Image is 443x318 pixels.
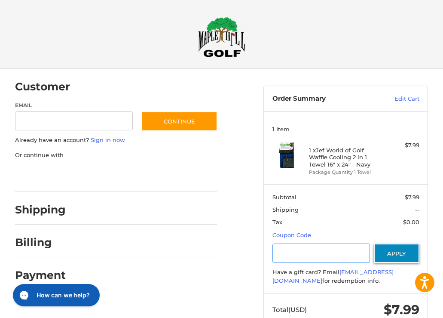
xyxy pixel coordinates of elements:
div: Have a gift card? Email for redemption info. [272,268,419,285]
span: Total (USD) [272,306,307,314]
h2: Billing [15,236,65,249]
a: Edit Cart [373,95,419,103]
iframe: PayPal-paypal [12,168,76,183]
span: $7.99 [405,194,419,201]
p: Or continue with [15,151,217,160]
span: -- [415,206,419,213]
button: Continue [141,111,217,131]
a: [EMAIL_ADDRESS][DOMAIN_NAME] [272,269,394,284]
h3: Order Summary [272,95,373,103]
a: Sign in now [91,136,125,143]
h4: 1 x Jef World of Golf Waffle Cooling 2 in 1 Towel 16" x 24" - Navy [309,147,380,168]
img: Maple Hill Golf [198,17,245,57]
h2: Payment [15,269,66,282]
span: $7.99 [384,302,419,318]
p: Already have an account? [15,136,217,145]
span: Subtotal [272,194,296,201]
h2: Shipping [15,203,66,216]
li: Package Quantity 1 Towel [309,169,380,176]
label: Email [15,102,133,109]
h3: 1 Item [272,126,419,133]
input: Gift Certificate or Coupon Code [272,244,370,263]
a: Coupon Code [272,232,311,238]
span: $0.00 [403,219,419,225]
button: Apply [374,244,419,263]
h2: Customer [15,80,70,93]
iframe: Gorgias live chat messenger [9,281,102,309]
div: $7.99 [382,141,419,150]
span: Tax [272,219,282,225]
span: Shipping [272,206,299,213]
